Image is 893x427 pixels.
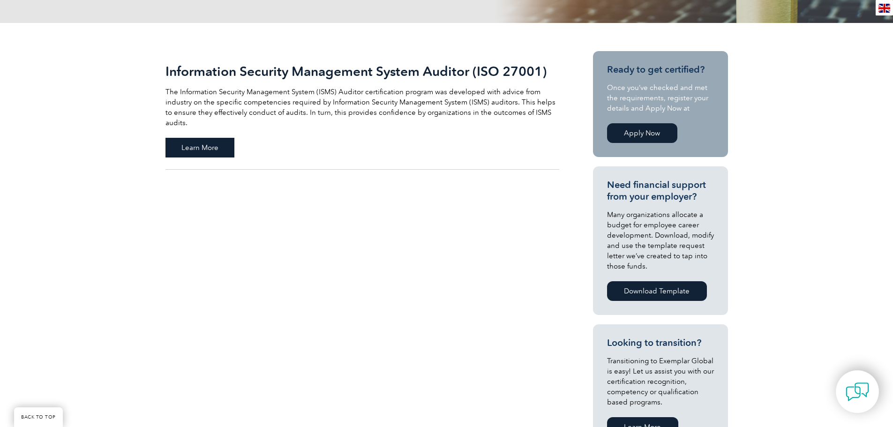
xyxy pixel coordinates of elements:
p: Transitioning to Exemplar Global is easy! Let us assist you with our certification recognition, c... [607,356,714,407]
p: The Information Security Management System (ISMS) Auditor certification program was developed wit... [165,87,559,128]
span: Learn More [165,138,234,157]
h3: Need financial support from your employer? [607,179,714,202]
a: BACK TO TOP [14,407,63,427]
h2: Information Security Management System Auditor (ISO 27001) [165,64,559,79]
h3: Ready to get certified? [607,64,714,75]
a: Information Security Management System Auditor (ISO 27001) The Information Security Management Sy... [165,51,559,170]
img: en [878,4,890,13]
h3: Looking to transition? [607,337,714,349]
img: contact-chat.png [846,380,869,404]
a: Download Template [607,281,707,301]
p: Many organizations allocate a budget for employee career development. Download, modify and use th... [607,210,714,271]
a: Apply Now [607,123,677,143]
p: Once you’ve checked and met the requirements, register your details and Apply Now at [607,82,714,113]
